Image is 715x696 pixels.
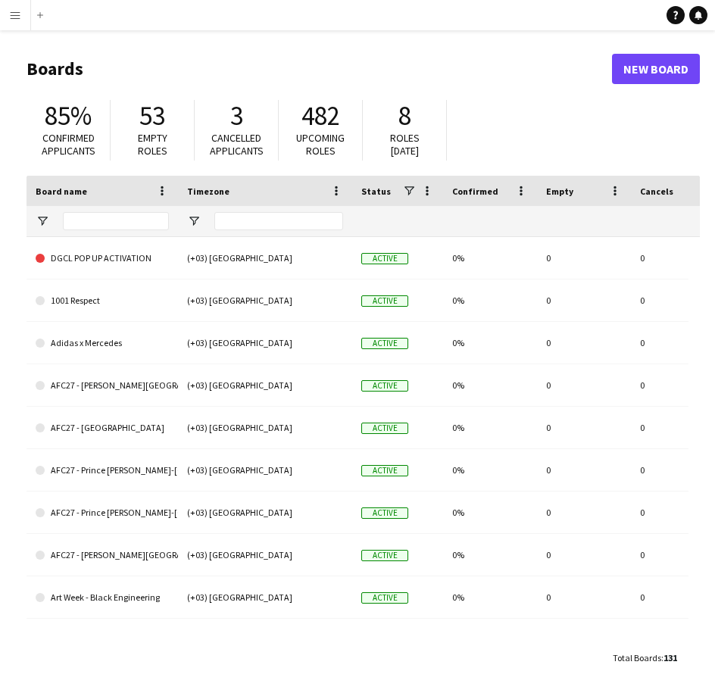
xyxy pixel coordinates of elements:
div: (+03) [GEOGRAPHIC_DATA] [178,619,352,660]
span: Active [361,550,408,561]
span: 3 [230,99,243,133]
span: 482 [301,99,340,133]
span: Board name [36,186,87,197]
a: AFC27 - Prince [PERSON_NAME]-[GEOGRAPHIC_DATA] [36,492,169,534]
div: (+03) [GEOGRAPHIC_DATA] [178,364,352,406]
div: (+03) [GEOGRAPHIC_DATA] [178,407,352,448]
div: 0 [537,534,631,576]
span: Cancels [640,186,673,197]
span: Timezone [187,186,229,197]
span: Confirmed [452,186,498,197]
a: New Board [612,54,700,84]
div: (+03) [GEOGRAPHIC_DATA] [178,237,352,279]
a: Art Week - Black Engineering [36,576,169,619]
div: 0% [443,449,537,491]
span: Status [361,186,391,197]
div: (+03) [GEOGRAPHIC_DATA] [178,449,352,491]
span: Active [361,423,408,434]
a: AFC27 - Prince [PERSON_NAME]-[GEOGRAPHIC_DATA] [36,449,169,492]
div: 0% [443,322,537,364]
div: (+03) [GEOGRAPHIC_DATA] [178,492,352,533]
span: Upcoming roles [296,131,345,158]
div: 0% [443,364,537,406]
span: Roles [DATE] [390,131,420,158]
div: 0% [443,237,537,279]
span: Empty [546,186,573,197]
button: Open Filter Menu [36,214,49,228]
div: 0 [537,492,631,533]
span: Active [361,507,408,519]
a: AFC27 - [PERSON_NAME][GEOGRAPHIC_DATA] [36,364,169,407]
div: : [613,643,677,673]
div: 0 [537,576,631,618]
span: Active [361,295,408,307]
div: 0 [537,407,631,448]
div: 0 [537,449,631,491]
div: 0 [537,279,631,321]
span: 53 [139,99,165,133]
span: Total Boards [613,652,661,663]
div: (+03) [GEOGRAPHIC_DATA] [178,534,352,576]
div: 0 [537,237,631,279]
span: 131 [663,652,677,663]
span: 85% [45,99,92,133]
div: 0% [443,619,537,660]
span: Active [361,465,408,476]
span: Empty roles [138,131,167,158]
h1: Boards [27,58,612,80]
div: (+03) [GEOGRAPHIC_DATA] [178,576,352,618]
span: Active [361,338,408,349]
span: Active [361,380,408,392]
span: Confirmed applicants [42,131,95,158]
a: AFC27 - [GEOGRAPHIC_DATA] [36,407,169,449]
div: 0% [443,492,537,533]
div: 0% [443,279,537,321]
div: 0 [537,322,631,364]
span: Active [361,253,408,264]
a: DGCL POP UP ACTIVATION [36,237,169,279]
div: 0% [443,407,537,448]
button: Open Filter Menu [187,214,201,228]
div: 0% [443,534,537,576]
span: Active [361,592,408,604]
div: 0% [443,576,537,618]
span: Cancelled applicants [210,131,264,158]
a: Adidas x Mercedes [36,322,169,364]
div: (+03) [GEOGRAPHIC_DATA] [178,279,352,321]
div: (+03) [GEOGRAPHIC_DATA] [178,322,352,364]
a: AFC27 - [PERSON_NAME][GEOGRAPHIC_DATA] [36,534,169,576]
div: 0 [537,619,631,660]
input: Timezone Filter Input [214,212,343,230]
a: Attache - Ushers [36,619,169,661]
input: Board name Filter Input [63,212,169,230]
a: 1001 Respect [36,279,169,322]
div: 0 [537,364,631,406]
span: 8 [398,99,411,133]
